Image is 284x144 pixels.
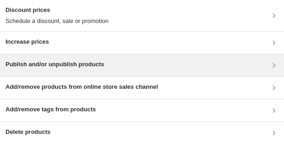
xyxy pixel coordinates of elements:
[5,127,50,137] h3: Delete products
[5,37,49,46] h3: Increase prices
[5,105,96,114] h3: Add/remove tags from products
[5,82,158,92] h3: Add/remove products from online store sales channel
[5,6,109,15] h3: Discount prices
[5,60,104,69] h3: Publish and/or unpublish products
[5,17,109,26] p: Schedule a discount, sale or promotion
